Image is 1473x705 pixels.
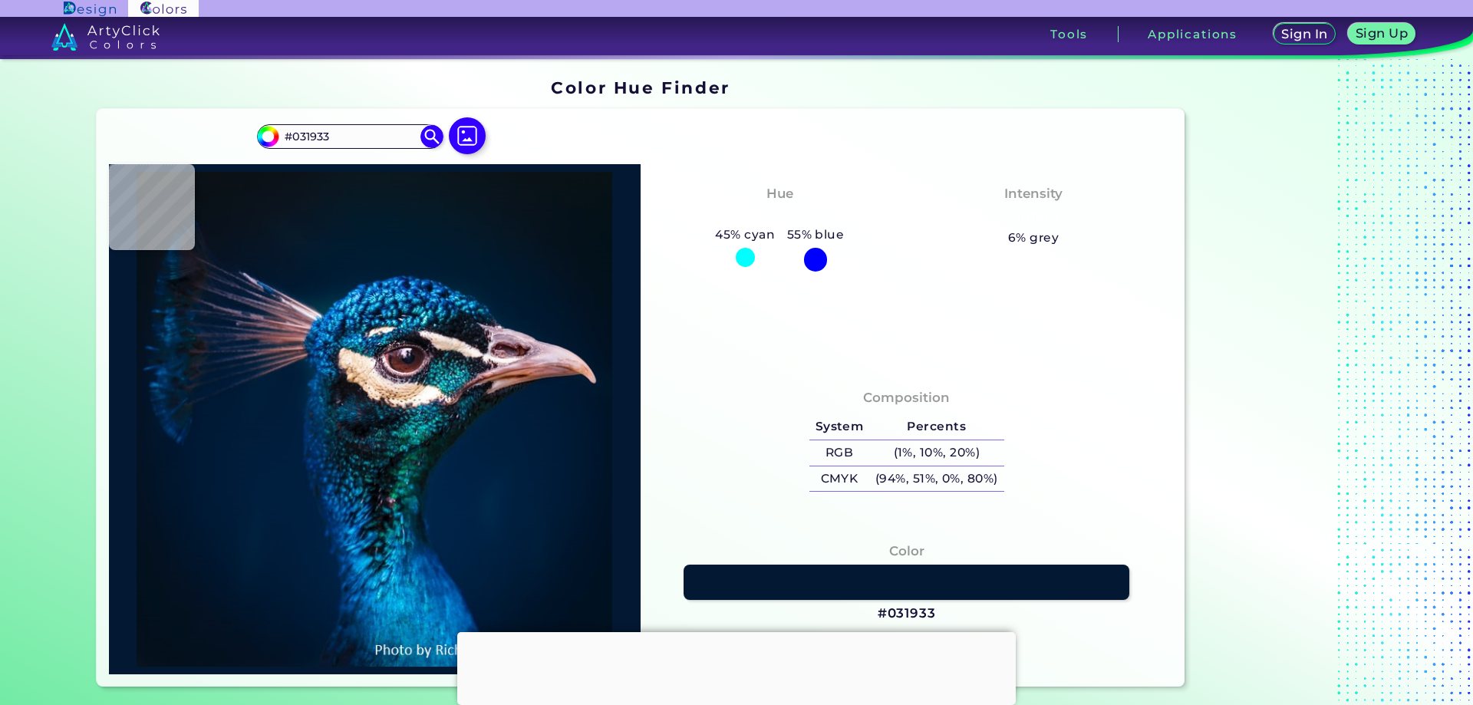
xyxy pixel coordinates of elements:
img: logo_artyclick_colors_white.svg [51,23,160,51]
h5: System [809,414,869,440]
a: Sign Up [1351,25,1412,44]
img: img_pavlin.jpg [117,172,633,667]
h5: 55% blue [781,225,850,245]
h4: Color [889,540,924,562]
img: ArtyClick Design logo [64,2,115,16]
h3: Cyan-Blue [736,207,823,226]
h5: 6% grey [1008,228,1059,248]
input: type color.. [278,126,421,147]
img: icon picture [449,117,486,154]
h3: #031933 [878,605,936,623]
h4: Hue [766,183,793,205]
h5: RGB [809,440,869,466]
h4: Composition [863,387,950,409]
h5: (1%, 10%, 20%) [869,440,1003,466]
iframe: Advertisement [1191,73,1382,692]
h5: Percents [869,414,1003,440]
h5: (94%, 51%, 0%, 80%) [869,466,1003,492]
img: icon search [420,125,443,148]
h4: Intensity [1004,183,1063,205]
h5: Sign Up [1358,28,1405,39]
h3: Applications [1148,28,1237,40]
iframe: Advertisement [457,632,1016,701]
h5: Sign In [1284,28,1325,40]
h3: Vibrant [1000,207,1067,226]
a: Sign In [1277,25,1333,44]
h1: Color Hue Finder [551,76,730,99]
h5: 45% cyan [710,225,781,245]
h3: Tools [1050,28,1088,40]
h5: CMYK [809,466,869,492]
